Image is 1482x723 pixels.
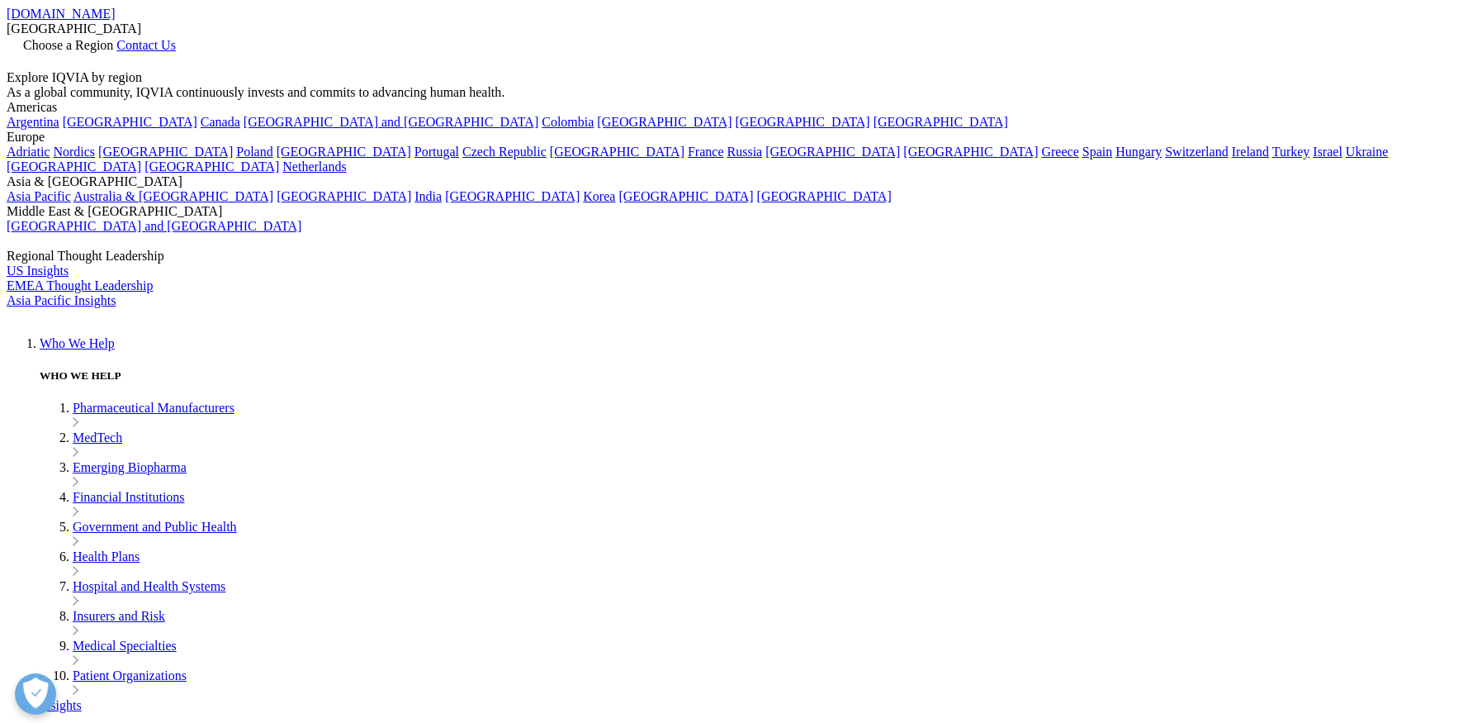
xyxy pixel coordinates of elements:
[1082,145,1112,159] a: Spain
[98,145,233,159] a: [GEOGRAPHIC_DATA]
[7,145,50,159] a: Adriatic
[414,189,442,203] a: India
[727,145,763,159] a: Russia
[7,293,116,307] a: Asia Pacific Insights
[277,145,411,159] a: [GEOGRAPHIC_DATA]
[736,115,870,129] a: [GEOGRAPHIC_DATA]
[1272,145,1310,159] a: Turkey
[1346,145,1389,159] a: Ukraine
[7,174,1475,189] div: Asia & [GEOGRAPHIC_DATA]
[542,115,594,129] a: Colombia
[688,145,724,159] a: France
[7,70,1475,85] div: Explore IQVIA by region
[116,38,176,52] a: Contact Us
[73,520,237,534] a: Government and Public Health
[144,159,279,174] a: [GEOGRAPHIC_DATA]
[73,639,177,653] a: Medical Specialties
[765,145,900,159] a: [GEOGRAPHIC_DATA]
[73,189,273,203] a: Australia & [GEOGRAPHIC_DATA]
[618,189,753,203] a: [GEOGRAPHIC_DATA]
[1165,145,1228,159] a: Switzerland
[597,115,732,129] a: [GEOGRAPHIC_DATA]
[550,145,684,159] a: [GEOGRAPHIC_DATA]
[903,145,1038,159] a: [GEOGRAPHIC_DATA]
[7,130,1475,145] div: Europe
[7,249,1475,264] div: Regional Thought Leadership
[73,430,122,445] a: MedTech
[1041,145,1078,159] a: Greece
[757,189,892,203] a: [GEOGRAPHIC_DATA]
[874,115,1008,129] a: [GEOGRAPHIC_DATA]
[414,145,459,159] a: Portugal
[7,204,1475,219] div: Middle East & [GEOGRAPHIC_DATA]
[7,219,301,233] a: [GEOGRAPHIC_DATA] and [GEOGRAPHIC_DATA]
[7,189,71,203] a: Asia Pacific
[277,189,411,203] a: [GEOGRAPHIC_DATA]
[40,698,82,712] a: Insights
[63,115,197,129] a: [GEOGRAPHIC_DATA]
[15,673,56,715] button: Open Preferences
[1115,145,1162,159] a: Hungary
[73,668,187,683] a: Patient Organizations
[73,490,185,504] a: Financial Institutions
[282,159,346,174] a: Netherlands
[53,145,95,159] a: Nordics
[40,336,115,350] a: Who We Help
[244,115,538,129] a: [GEOGRAPHIC_DATA] and [GEOGRAPHIC_DATA]
[7,159,141,174] a: [GEOGRAPHIC_DATA]
[1232,145,1269,159] a: Ireland
[73,609,165,623] a: Insurers and Risk
[462,145,547,159] a: Czech Republic
[7,278,153,293] a: EMEA Thought Leadership
[7,7,116,21] a: [DOMAIN_NAME]
[583,189,615,203] a: Korea
[40,369,1475,383] h5: WHO WE HELP
[7,85,1475,100] div: As a global community, IQVIA continuously invests and commits to advancing human health.
[23,38,113,52] span: Choose a Region
[73,460,187,474] a: Emerging Biopharma
[7,115,59,129] a: Argentina
[201,115,240,129] a: Canada
[73,579,225,593] a: Hospital and Health Systems
[73,549,140,564] a: Health Plans
[7,21,1475,36] div: [GEOGRAPHIC_DATA]
[7,100,1475,115] div: Americas
[445,189,580,203] a: [GEOGRAPHIC_DATA]
[1313,145,1342,159] a: Israel
[7,264,69,278] a: US Insights
[236,145,272,159] a: Poland
[73,401,234,415] a: Pharmaceutical Manufacturers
